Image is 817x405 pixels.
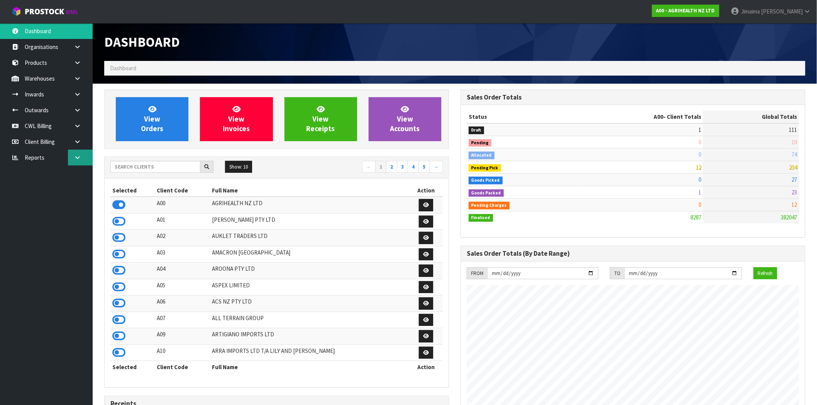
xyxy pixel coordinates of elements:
[467,111,577,123] th: Status
[690,214,701,221] span: 8287
[696,164,701,171] span: 12
[610,267,624,280] div: TO
[110,184,155,197] th: Selected
[369,97,441,141] a: ViewAccounts
[792,138,797,146] span: 10
[698,189,701,196] span: 1
[210,213,409,230] td: [PERSON_NAME] PTY LTD
[116,97,188,141] a: ViewOrders
[741,8,760,15] span: Jimaima
[225,161,252,173] button: Show: 10
[155,246,210,263] td: A03
[66,8,78,16] small: WMS
[110,161,200,173] input: Search clients
[469,139,492,147] span: Pending
[409,184,443,197] th: Action
[397,161,408,173] a: 3
[155,295,210,312] td: A06
[467,94,799,101] h3: Sales Order Totals
[104,34,180,50] span: Dashboard
[469,202,510,209] span: Pending Charges
[761,8,803,15] span: [PERSON_NAME]
[577,111,703,123] th: - Client Totals
[654,113,663,120] span: A00
[210,246,409,263] td: AMACRON [GEOGRAPHIC_DATA]
[792,176,797,183] span: 27
[223,105,250,133] span: View Invoices
[419,161,430,173] a: 5
[210,328,409,345] td: ARTIGIANO IMPORTS LTD
[155,263,210,279] td: A04
[792,151,797,158] span: 74
[703,111,799,123] th: Global Totals
[409,361,443,373] th: Action
[210,361,409,373] th: Full Name
[210,230,409,246] td: AUKLET TRADERS LTD
[698,201,701,208] span: 0
[110,64,136,72] span: Dashboard
[155,184,210,197] th: Client Code
[141,105,163,133] span: View Orders
[698,176,701,183] span: 0
[362,161,376,173] a: ←
[210,295,409,312] td: ACS NZ PTY LTD
[781,214,797,221] span: 382047
[656,7,715,14] strong: A00 - AGRIHEALTH NZ LTD
[210,279,409,295] td: ASPEX LIMITED
[210,312,409,328] td: ALL TERRAIN GROUP
[469,189,504,197] span: Goods Packed
[155,197,210,213] td: A00
[698,126,701,133] span: 1
[210,344,409,361] td: ARRA IMPORTS LTD T/A LILY AND [PERSON_NAME]
[698,138,701,146] span: 0
[155,344,210,361] td: A10
[155,328,210,345] td: A09
[155,279,210,295] td: A05
[210,263,409,279] td: AROONA PTY LTD
[307,105,335,133] span: View Receipts
[12,7,21,16] img: cube-alt.png
[200,97,273,141] a: ViewInvoices
[469,127,484,134] span: Draft
[792,189,797,196] span: 23
[469,164,501,172] span: Pending Pick
[155,361,210,373] th: Client Code
[467,250,799,257] h3: Sales Order Totals (By Date Range)
[390,105,420,133] span: View Accounts
[210,184,409,197] th: Full Name
[469,152,495,159] span: Allocated
[375,161,386,173] a: 1
[282,161,443,174] nav: Page navigation
[155,213,210,230] td: A01
[210,197,409,213] td: AGRIHEALTH NZ LTD
[467,267,487,280] div: FROM
[789,164,797,171] span: 234
[386,161,397,173] a: 2
[652,5,719,17] a: A00 - AGRIHEALTH NZ LTD
[25,7,64,17] span: ProStock
[792,201,797,208] span: 12
[789,126,797,133] span: 111
[285,97,357,141] a: ViewReceipts
[429,161,443,173] a: →
[754,267,777,280] button: Refresh
[155,230,210,246] td: A02
[408,161,419,173] a: 4
[698,151,701,158] span: 0
[155,312,210,328] td: A07
[110,361,155,373] th: Selected
[469,177,503,184] span: Goods Picked
[469,214,493,222] span: Finalised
